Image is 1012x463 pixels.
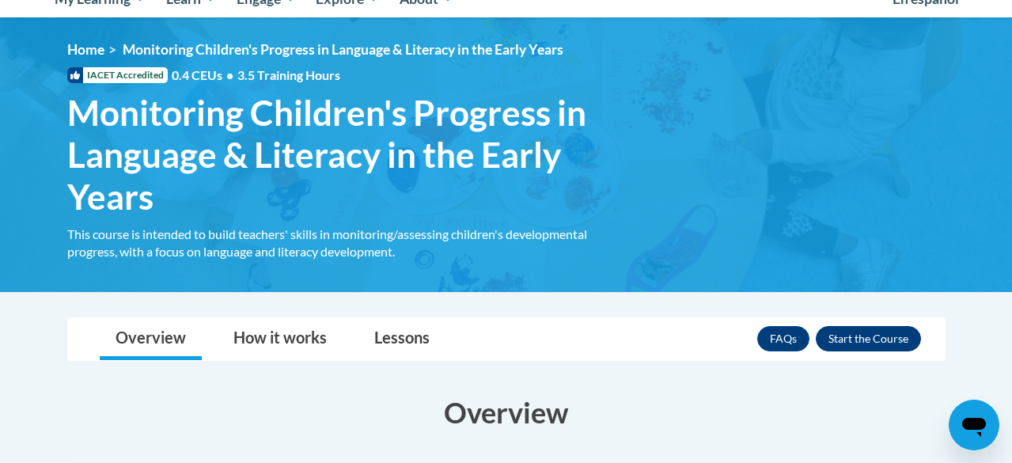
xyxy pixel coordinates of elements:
button: Enroll [816,326,921,351]
a: How it works [218,318,343,360]
a: Lessons [358,318,445,360]
span: • [226,67,233,82]
h3: Overview [67,393,946,432]
a: Overview [100,318,202,360]
iframe: Button to launch messaging window [949,400,999,450]
span: Monitoring Children's Progress in Language & Literacy in the Early Years [123,41,563,58]
span: Monitoring Children's Progress in Language & Literacy in the Early Years [67,92,613,217]
span: IACET Accredited [67,67,168,83]
div: This course is intended to build teachers' skills in monitoring/assessing children's developmenta... [67,226,613,260]
span: 0.4 CEUs [172,66,340,84]
a: Home [67,41,104,58]
a: FAQs [757,326,809,351]
span: 3.5 Training Hours [237,67,340,82]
